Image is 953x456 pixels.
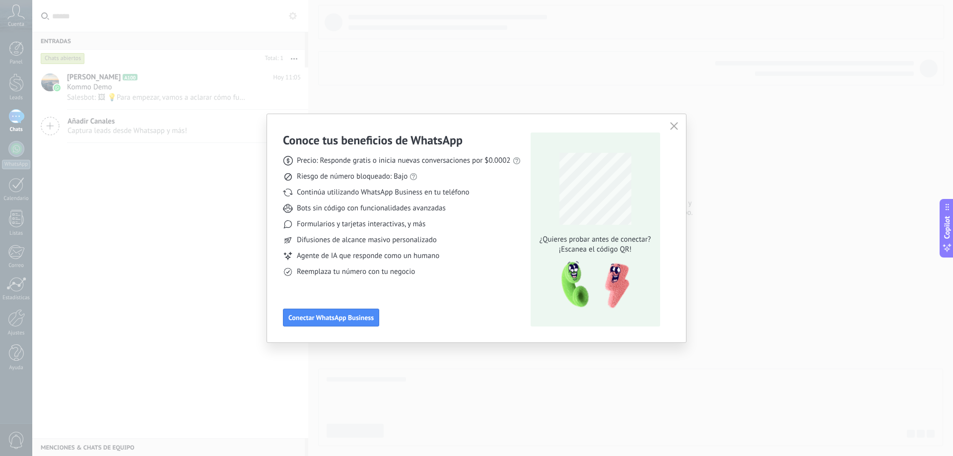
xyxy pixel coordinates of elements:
span: Precio: Responde gratis o inicia nuevas conversaciones por $0.0002 [297,156,511,166]
span: Riesgo de número bloqueado: Bajo [297,172,408,182]
span: Reemplaza tu número con tu negocio [297,267,415,277]
span: Bots sin código con funcionalidades avanzadas [297,203,446,213]
span: Conectar WhatsApp Business [288,314,374,321]
button: Conectar WhatsApp Business [283,309,379,326]
span: ¿Quieres probar antes de conectar? [537,235,654,245]
span: Formularios y tarjetas interactivas, y más [297,219,425,229]
h3: Conoce tus beneficios de WhatsApp [283,132,463,148]
span: Agente de IA que responde como un humano [297,251,439,261]
span: ¡Escanea el código QR! [537,245,654,255]
span: Copilot [942,216,952,239]
img: qr-pic-1x.png [553,259,631,312]
span: Difusiones de alcance masivo personalizado [297,235,437,245]
span: Continúa utilizando WhatsApp Business en tu teléfono [297,188,469,197]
